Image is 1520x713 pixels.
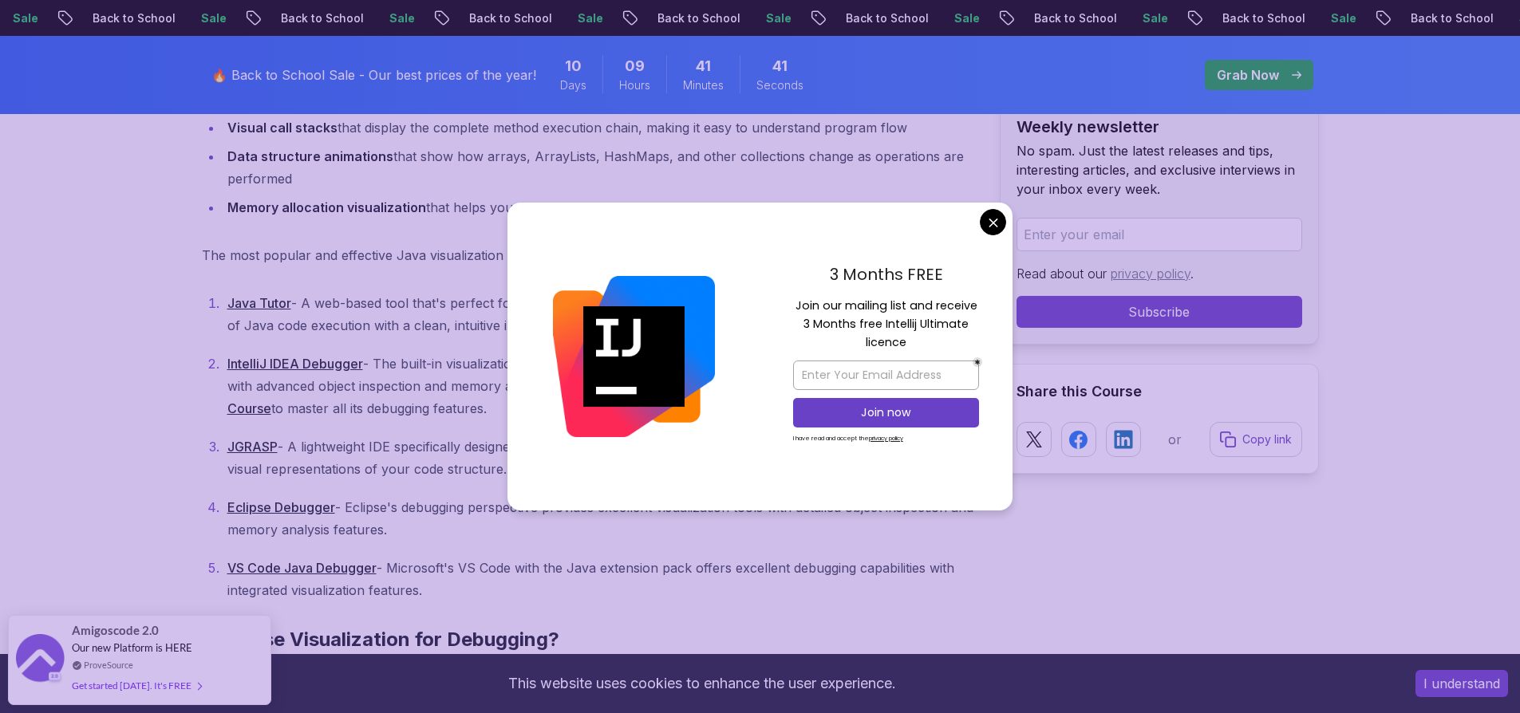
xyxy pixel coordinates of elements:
p: Grab Now [1217,65,1279,85]
p: Sale [550,10,601,26]
p: - A lightweight IDE specifically designed for educational use with automatic diagramming capabili... [227,435,974,480]
p: Sale [173,10,224,26]
span: 9 Hours [625,55,645,77]
img: provesource social proof notification image [16,634,64,686]
h2: Why Use Visualization for Debugging? [202,627,974,652]
span: Minutes [683,77,724,93]
p: 🔥 Back to School Sale - Our best prices of the year! [211,65,536,85]
p: Back to School [65,10,173,26]
p: The most popular and effective Java visualization tools include: [202,244,974,266]
button: Subscribe [1017,296,1302,328]
button: Copy link [1210,422,1302,457]
span: 10 Days [565,55,582,77]
span: Amigoscode 2.0 [72,621,159,640]
span: Seconds [756,77,803,93]
p: Copy link [1242,431,1292,447]
p: Sale [1115,10,1166,26]
li: that display the complete method execution chain, making it easy to understand program flow [223,116,974,139]
strong: Visual call stacks [227,120,338,136]
a: privacy policy [1111,266,1190,282]
div: Get started [DATE]. It's FREE [72,676,201,695]
div: This website uses cookies to enhance the user experience. [12,666,1392,701]
strong: Memory allocation visualization [227,199,426,215]
p: or [1168,430,1182,449]
p: Back to School [818,10,926,26]
p: Back to School [253,10,361,26]
a: JGRASP [227,439,278,455]
a: VS Code Java Debugger [227,560,377,576]
span: 41 Seconds [772,55,788,77]
span: Days [560,77,586,93]
p: Sale [1303,10,1354,26]
p: Back to School [1194,10,1303,26]
span: 41 Minutes [696,55,711,77]
a: IntelliJ IDEA Debugger [227,356,363,372]
p: Back to School [630,10,738,26]
input: Enter your email [1017,218,1302,251]
h2: Share this Course [1017,380,1302,403]
p: No spam. Just the latest releases and tips, interesting articles, and exclusive interviews in you... [1017,141,1302,199]
li: that helps you understand object lifecycle and potential memory leaks [223,196,974,219]
p: - Microsoft's VS Code with the Java extension pack offers excellent debugging capabilities with i... [227,557,974,601]
p: Sale [738,10,789,26]
a: Eclipse Debugger [227,499,335,515]
h2: Weekly newsletter [1017,116,1302,138]
span: Our new Platform is HERE [72,641,192,654]
p: Back to School [1006,10,1115,26]
p: Back to School [441,10,550,26]
p: Sale [361,10,413,26]
p: Sale [926,10,977,26]
span: Hours [619,77,650,93]
a: Java Tutor [227,295,291,311]
button: Accept cookies [1415,670,1508,697]
p: Read about our . [1017,264,1302,283]
strong: Data structure animations [227,148,393,164]
p: - A web-based tool that's perfect for beginners and educational purposes. It provides step-by-ste... [227,292,974,337]
a: ProveSource [84,658,133,672]
p: - Eclipse's debugging perspective provides excellent visualization tools with detailed object ins... [227,496,974,541]
p: - The built-in visualization features in IntelliJ IDEA offer professional-grade debugging capabil... [227,353,974,420]
li: that show how arrays, ArrayLists, HashMaps, and other collections change as operations are performed [223,145,974,190]
p: Back to School [1383,10,1491,26]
